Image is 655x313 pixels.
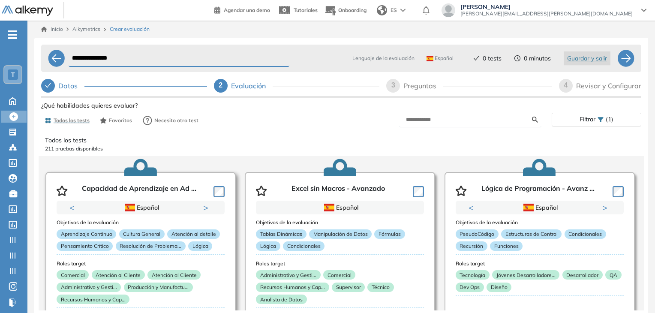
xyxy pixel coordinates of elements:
[57,261,225,267] h3: Roles target
[309,229,372,239] p: Manipulación de Datos
[8,34,17,36] i: -
[82,184,196,197] p: Capacidad de Aprendizaje en Ad ...
[529,214,540,216] button: 1
[338,7,367,13] span: Onboarding
[72,26,100,32] span: Alkymetrics
[391,81,395,89] span: 3
[501,229,562,239] p: Estructuras de Control
[203,203,212,212] button: Next
[564,81,568,89] span: 4
[256,283,329,292] p: Recursos Humanos y Cap...
[41,79,207,93] div: Datos
[367,283,394,292] p: Técnico
[116,241,186,251] p: Resolución de Problema...
[427,55,454,62] span: Español
[456,220,624,226] h3: Objetivos de la evaluación
[473,55,479,61] span: check
[45,82,51,89] span: check
[403,79,443,93] div: Preguntas
[567,54,607,63] span: Guardar y salir
[256,261,424,267] h3: Roles target
[167,229,220,239] p: Atención al detalle
[87,203,195,212] div: Español
[41,25,63,33] a: Inicio
[456,229,499,239] p: PseudoCódigo
[124,283,193,292] p: Producción y Manufactu...
[125,204,135,211] img: ESP
[576,79,641,93] div: Revisar y Configurar
[456,283,484,292] p: Dev Ops
[612,272,655,313] iframe: Chat Widget
[92,270,145,280] p: Atención al Cliente
[565,229,606,239] p: Condicionales
[130,214,141,216] button: 1
[602,203,611,212] button: Next
[224,7,270,13] span: Agendar una demo
[256,220,424,226] h3: Objetivos de la evaluación
[323,270,355,280] p: Comercial
[283,241,324,251] p: Condicionales
[564,51,610,65] button: Guardar y salir
[456,270,490,280] p: Tecnología
[352,54,415,62] span: Lenguaje de la evaluación
[41,113,93,128] button: Todos los tests
[144,214,151,216] button: 2
[374,229,405,239] p: Fórmulas
[110,25,150,33] span: Crear evaluación
[96,113,135,128] button: Favoritos
[45,136,637,145] p: Todos los tests
[559,79,641,93] div: 4Revisar y Configurar
[377,5,387,15] img: world
[139,112,202,129] button: Necesito otro test
[490,241,523,251] p: Funciones
[386,79,552,93] div: 3Preguntas
[562,270,603,280] p: Desarrollador
[332,283,365,292] p: Supervisor
[45,145,637,153] p: 211 pruebas disponibles
[460,3,633,10] span: [PERSON_NAME]
[57,241,113,251] p: Pensamiento Crítico
[188,241,212,251] p: Lógica
[524,54,551,63] span: 0 minutos
[2,6,53,16] img: Logo
[256,295,306,304] p: Analista de Datos
[580,113,595,126] span: Filtrar
[256,229,306,239] p: Tablas Dinámicas
[481,184,595,197] p: Lógica de Programación - Avanz ...
[605,270,621,280] p: QA
[492,270,559,280] p: Jóvenes Desarrolladore...
[469,203,477,212] button: Previous
[58,79,84,93] div: Datos
[41,101,138,110] span: ¿Qué habilidades quieres evaluar?
[219,81,222,89] span: 2
[57,295,129,304] p: Recursos Humanos y Cap...
[231,79,273,93] div: Evaluación
[294,7,318,13] span: Tutoriales
[57,229,116,239] p: Aprendizaje Continuo
[487,283,511,292] p: Diseño
[54,117,90,124] span: Todos los tests
[427,56,433,61] img: ESP
[324,204,334,211] img: ESP
[57,270,89,280] p: Comercial
[69,203,78,212] button: Previous
[400,9,406,12] img: arrow
[523,204,534,211] img: ESP
[214,4,270,15] a: Agendar una demo
[514,55,520,61] span: clock-circle
[460,10,633,17] span: [PERSON_NAME][EMAIL_ADDRESS][PERSON_NAME][DOMAIN_NAME]
[57,220,225,226] h3: Objetivos de la evaluación
[483,54,502,63] span: 0 tests
[214,79,380,93] div: 2Evaluación
[256,270,320,280] p: Administrativo y Gesti...
[286,203,394,212] div: Español
[57,283,121,292] p: Administrativo y Gesti...
[391,6,397,14] span: ES
[324,1,367,20] button: Onboarding
[606,113,613,126] span: (1)
[486,203,594,212] div: Español
[256,241,280,251] p: Lógica
[147,270,201,280] p: Atención al Cliente
[456,261,624,267] h3: Roles target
